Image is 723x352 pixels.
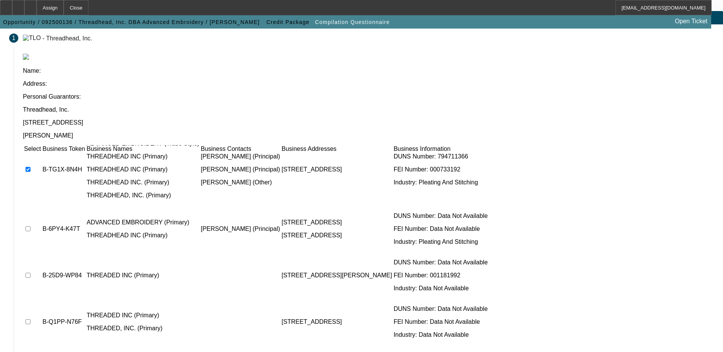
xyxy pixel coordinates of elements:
div: - Threadhead, Inc. [43,35,92,41]
td: Business Names [86,145,199,153]
p: FEI Number: 000733192 [394,166,488,173]
p: FEI Number: Data Not Available [394,318,488,325]
td: Business Contacts [200,145,281,153]
p: Address: [23,80,714,87]
p: THREADHEAD INC. (Primary) [87,179,199,186]
td: B-6PY4-K47T [42,206,85,252]
p: [PERSON_NAME] (Principal) [201,226,280,232]
p: ADVANCED EMBROIDERY (Primary) [87,219,199,226]
p: [STREET_ADDRESS][PERSON_NAME] [282,272,392,279]
p: [PERSON_NAME] [23,132,714,139]
p: Industry: Data Not Available [394,331,488,338]
p: Industry: Pleating And Stitching [394,238,488,245]
p: THREADHEAD INC (Primary) [87,166,199,173]
p: Personal Guarantors: [23,93,714,100]
p: Threadhead, Inc. [23,106,714,113]
p: DUNS Number: 794711366 [394,153,488,160]
td: B-25D9-WP84 [42,253,85,298]
span: 1 [12,35,16,42]
p: [STREET_ADDRESS] [282,219,392,226]
p: [STREET_ADDRESS] [282,318,392,325]
p: Industry: Data Not Available [394,285,488,292]
td: Business Token [42,145,85,153]
p: [STREET_ADDRESS] [282,166,392,173]
td: B-Q1PP-N76F [42,299,85,345]
span: Opportunity / 092500136 / Threadhead, Inc. DBA Advanced Embroidery / [PERSON_NAME] [3,19,260,25]
td: B-TG1X-8N4H [42,134,85,205]
p: THREADED INC (Primary) [87,272,199,279]
img: TLO [23,35,41,42]
a: Open Ticket [672,15,710,28]
img: tlo.png [23,54,29,60]
td: Business Information [393,145,488,153]
p: DUNS Number: Data Not Available [394,213,488,219]
td: Business Addresses [281,145,393,153]
button: Credit Package [265,15,311,29]
p: THREADHEAD INC (Primary) [87,232,199,239]
p: THREADED, INC. (Primary) [87,325,199,332]
p: DUNS Number: Data Not Available [394,306,488,312]
p: DUNS Number: Data Not Available [394,259,488,266]
p: FEI Number: Data Not Available [394,226,488,232]
p: [STREET_ADDRESS] [23,119,714,126]
p: [PERSON_NAME] (Principal) [201,153,280,160]
p: Industry: Pleating And Stitching [394,179,488,186]
p: [STREET_ADDRESS] [282,232,392,239]
p: THREADHEAD INC (Primary) [87,153,199,160]
span: Compilation Questionnaire [315,19,390,25]
button: Compilation Questionnaire [313,15,392,29]
p: [PERSON_NAME] (Principal) [201,166,280,173]
td: Select [24,145,41,153]
span: Credit Package [266,19,309,25]
p: [PERSON_NAME] (Other) [201,179,280,186]
p: THREADED INC (Primary) [87,312,199,319]
p: FEI Number: 001181992 [394,272,488,279]
p: THREADHEAD, INC. (Primary) [87,192,199,199]
p: Name: [23,67,714,74]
